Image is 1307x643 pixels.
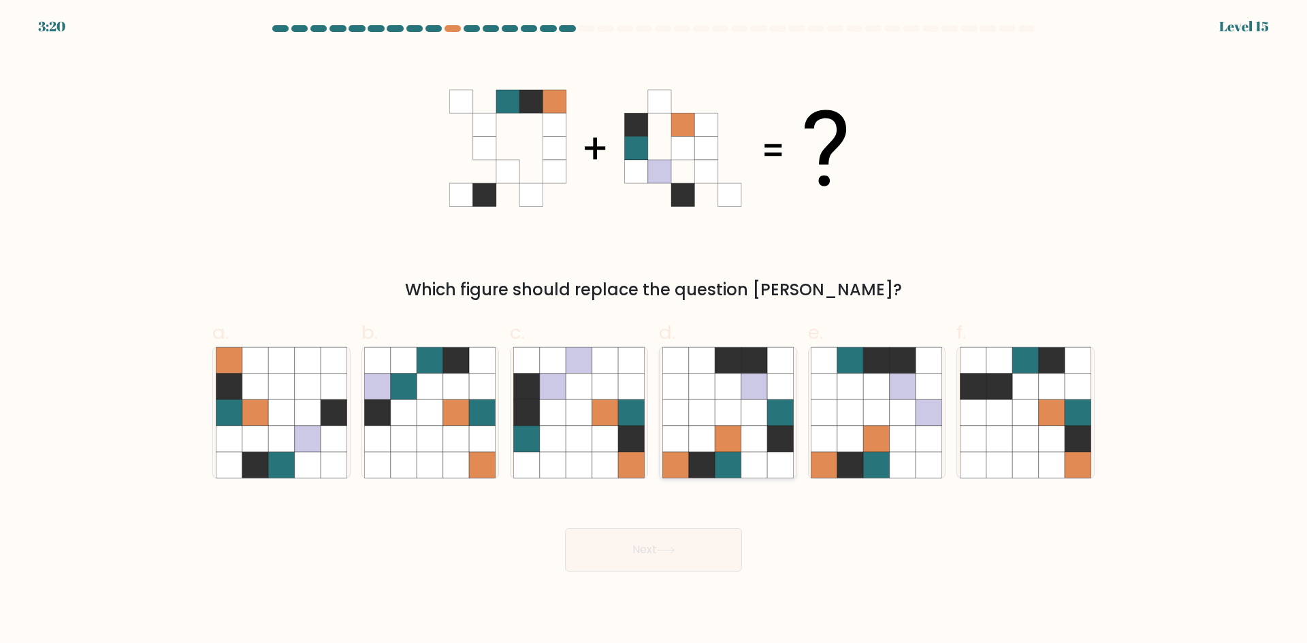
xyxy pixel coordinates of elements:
div: Which figure should replace the question [PERSON_NAME]? [221,278,1086,302]
span: b. [361,319,378,346]
span: f. [956,319,966,346]
span: d. [659,319,675,346]
div: 3:20 [38,16,65,37]
button: Next [565,528,742,572]
span: e. [808,319,823,346]
span: a. [212,319,229,346]
div: Level 15 [1219,16,1269,37]
span: c. [510,319,525,346]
